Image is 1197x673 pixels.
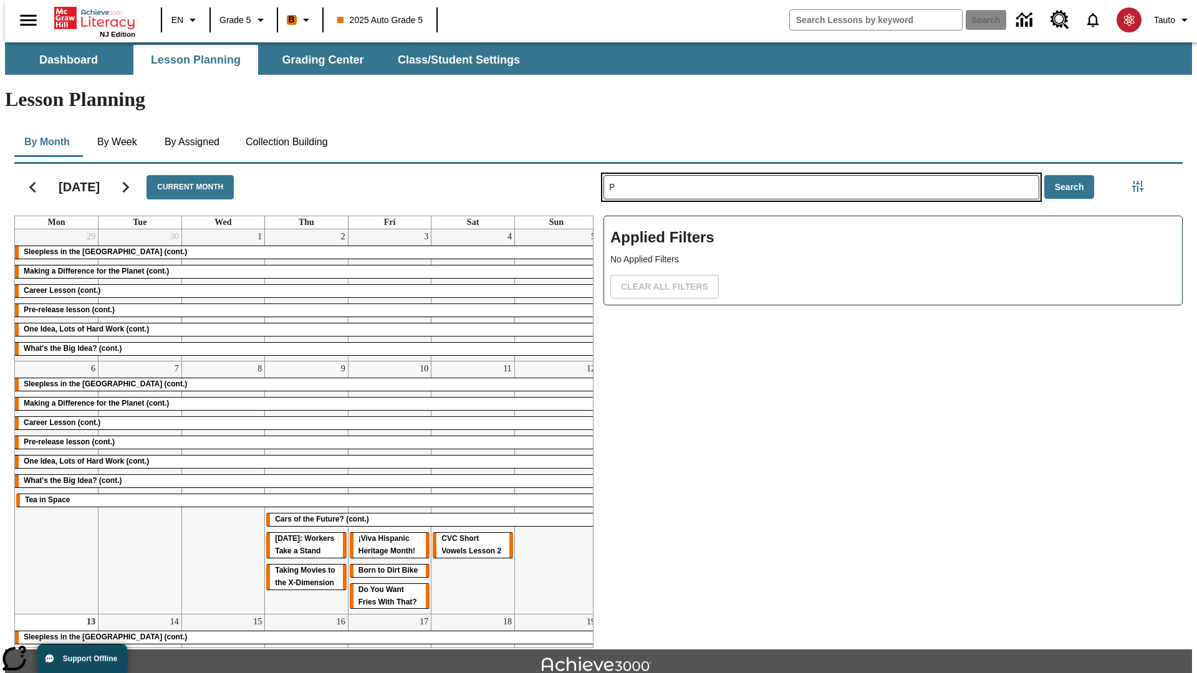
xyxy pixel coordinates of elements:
[15,304,598,317] div: Pre-release lesson (cont.)
[15,246,598,259] div: Sleepless in the Animal Kingdom (cont.)
[24,325,149,333] span: One Idea, Lots of Hard Work (cont.)
[289,12,295,27] span: B
[339,361,348,376] a: October 9, 2025
[275,515,369,523] span: Cars of the Future? (cont.)
[181,361,265,614] td: October 8, 2025
[251,614,264,629] a: October 15, 2025
[350,565,430,577] div: Born to Dirt Bike
[388,45,530,75] button: Class/Student Settings
[464,216,481,229] a: Saturday
[54,4,135,38] div: Home
[236,127,338,157] button: Collection Building
[15,398,598,410] div: Making a Difference for the Planet (cont.)
[547,216,566,229] a: Sunday
[337,14,423,27] span: 2025 Auto Grade 5
[99,361,182,614] td: October 7, 2025
[46,216,68,229] a: Monday
[348,361,431,614] td: October 10, 2025
[398,53,520,67] span: Class/Student Settings
[130,216,149,229] a: Tuesday
[514,361,598,614] td: October 12, 2025
[433,533,513,558] div: CVC Short Vowels Lesson 2
[84,614,98,629] a: October 13, 2025
[610,222,1176,253] h2: Applied Filters
[261,45,385,75] button: Grading Center
[166,9,206,31] button: Language: EN, Select a language
[431,229,515,361] td: October 4, 2025
[1077,4,1109,36] a: Notifications
[594,159,1183,648] div: Search
[15,229,99,361] td: September 29, 2025
[5,88,1192,111] h1: Lesson Planning
[25,495,70,504] span: Tea in Space
[282,53,363,67] span: Grading Center
[99,229,182,361] td: September 30, 2025
[15,475,598,487] div: What's the Big Idea? (cont.)
[584,614,598,629] a: October 19, 2025
[59,179,100,194] h2: [DATE]
[100,31,135,38] span: NJ Edition
[15,361,99,614] td: October 6, 2025
[350,584,430,609] div: Do You Want Fries With That?
[16,494,597,507] div: Tea in Space
[589,229,598,244] a: October 5, 2025
[1117,7,1142,32] img: avatar image
[15,436,598,449] div: Pre-release lesson (cont.)
[610,253,1176,266] p: No Applied Filters
[24,632,187,641] span: Sleepless in the Animal Kingdom (cont.)
[296,216,317,229] a: Thursday
[1044,175,1095,199] button: Search
[348,229,431,361] td: October 3, 2025
[421,229,431,244] a: October 3, 2025
[133,45,258,75] button: Lesson Planning
[6,45,131,75] button: Dashboard
[147,175,234,199] button: Current Month
[382,216,398,229] a: Friday
[15,343,598,355] div: What's the Big Idea? (cont.)
[37,644,127,673] button: Support Offline
[1009,3,1043,37] a: Data Center
[441,534,501,555] span: CVC Short Vowels Lesson 2
[604,176,1039,199] input: Search Lessons By Keyword
[501,361,514,376] a: October 11, 2025
[358,566,418,575] span: Born to Dirt Bike
[790,10,962,30] input: search field
[84,229,98,244] a: September 29, 2025
[15,265,598,278] div: Making a Difference for the Planet (cont.)
[265,361,349,614] td: October 9, 2025
[171,14,183,27] span: EN
[214,9,273,31] button: Grade: Grade 5, Select a grade
[24,247,187,256] span: Sleepless in the Animal Kingdom (cont.)
[17,171,49,203] button: Previous
[15,631,598,644] div: Sleepless in the Animal Kingdom (cont.)
[255,229,264,244] a: October 1, 2025
[10,2,47,39] button: Open side menu
[266,565,347,589] div: Taking Movies to the X-Dimension
[24,344,122,353] span: What's the Big Idea? (cont.)
[5,42,1192,75] div: SubNavbar
[181,229,265,361] td: October 1, 2025
[24,437,115,446] span: Pre-release lesson (cont.)
[431,361,515,614] td: October 11, 2025
[505,229,514,244] a: October 4, 2025
[266,533,347,558] div: Labor Day: Workers Take a Stand
[350,533,430,558] div: ¡Viva Hispanic Heritage Month!
[1154,14,1175,27] span: Tauto
[4,159,594,648] div: Calendar
[110,171,142,203] button: Next
[15,323,598,336] div: One Idea, Lots of Hard Work (cont.)
[151,53,241,67] span: Lesson Planning
[334,614,348,629] a: October 16, 2025
[1043,3,1077,37] a: Resource Center, Will open in new tab
[15,417,598,429] div: Career Lesson (cont.)
[219,14,251,27] span: Grade 5
[1109,4,1149,36] button: Select a new avatar
[265,229,349,361] td: October 2, 2025
[417,614,431,629] a: October 17, 2025
[15,456,598,468] div: One Idea, Lots of Hard Work (cont.)
[172,361,181,376] a: October 7, 2025
[514,229,598,361] td: October 5, 2025
[24,305,115,314] span: Pre-release lesson (cont.)
[1125,174,1150,199] button: Filters Side menu
[15,378,598,391] div: Sleepless in the Animal Kingdom (cont.)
